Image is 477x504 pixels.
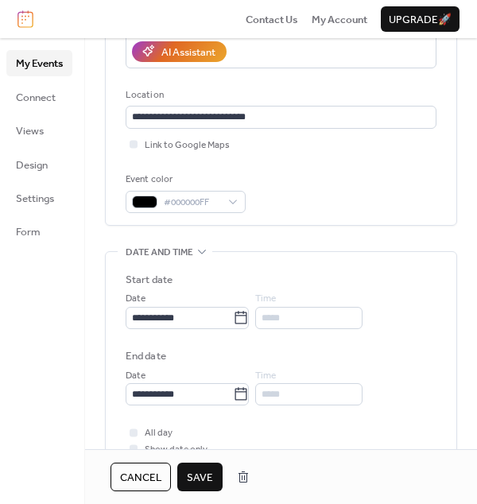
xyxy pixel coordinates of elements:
[312,12,367,28] span: My Account
[111,463,171,491] button: Cancel
[164,195,220,211] span: #000000FF
[126,348,166,364] div: End date
[177,463,223,491] button: Save
[126,272,173,288] div: Start date
[132,41,227,62] button: AI Assistant
[145,138,230,153] span: Link to Google Maps
[6,118,72,143] a: Views
[381,6,460,32] button: Upgrade🚀
[126,291,145,307] span: Date
[6,50,72,76] a: My Events
[16,157,48,173] span: Design
[16,191,54,207] span: Settings
[16,224,41,240] span: Form
[6,219,72,244] a: Form
[187,470,213,486] span: Save
[126,87,433,103] div: Location
[389,12,452,28] span: Upgrade 🚀
[126,368,145,384] span: Date
[255,291,276,307] span: Time
[16,56,63,72] span: My Events
[120,470,161,486] span: Cancel
[6,152,72,177] a: Design
[246,12,298,28] span: Contact Us
[145,442,207,458] span: Show date only
[246,11,298,27] a: Contact Us
[126,172,242,188] div: Event color
[126,245,193,261] span: Date and time
[16,123,44,139] span: Views
[255,368,276,384] span: Time
[17,10,33,28] img: logo
[6,185,72,211] a: Settings
[312,11,367,27] a: My Account
[145,425,173,441] span: All day
[16,90,56,106] span: Connect
[6,84,72,110] a: Connect
[161,45,215,60] div: AI Assistant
